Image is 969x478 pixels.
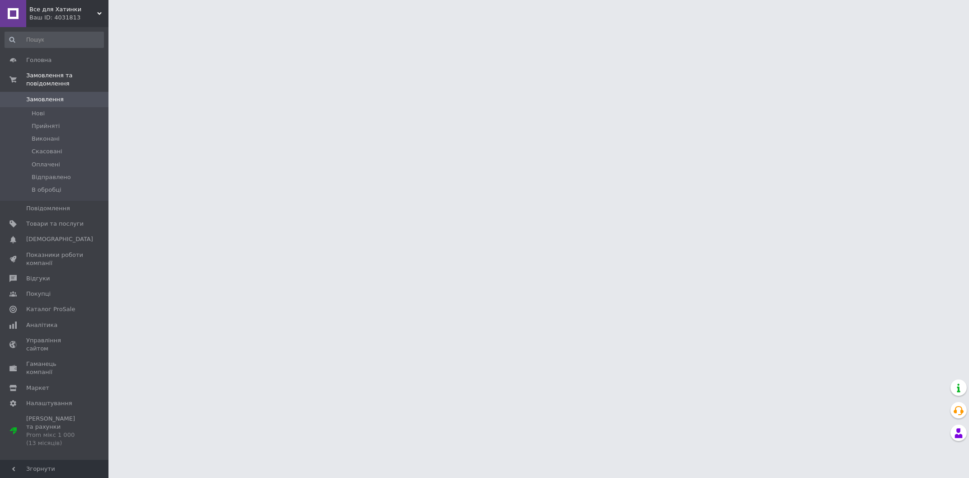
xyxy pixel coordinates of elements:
div: Ваш ID: 4031813 [29,14,108,22]
span: Все для Хатинки [29,5,97,14]
span: [PERSON_NAME] та рахунки [26,415,84,448]
span: Повідомлення [26,204,70,213]
span: Товари та послуги [26,220,84,228]
span: Гаманець компанії [26,360,84,376]
input: Пошук [5,32,104,48]
span: Скасовані [32,147,62,156]
span: Управління сайтом [26,336,84,353]
span: Виконані [32,135,60,143]
span: Прийняті [32,122,60,130]
span: Відправлено [32,173,71,181]
span: Головна [26,56,52,64]
span: В обробці [32,186,61,194]
span: [DEMOGRAPHIC_DATA] [26,235,93,243]
span: Нові [32,109,45,118]
span: Налаштування [26,399,72,407]
span: Замовлення [26,95,64,104]
span: Покупці [26,290,51,298]
span: Маркет [26,384,49,392]
span: Аналітика [26,321,57,329]
span: Замовлення та повідомлення [26,71,108,88]
span: Відгуки [26,274,50,283]
div: Prom мікс 1 000 (13 місяців) [26,431,84,447]
span: Показники роботи компанії [26,251,84,267]
span: Оплачені [32,161,60,169]
span: Каталог ProSale [26,305,75,313]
